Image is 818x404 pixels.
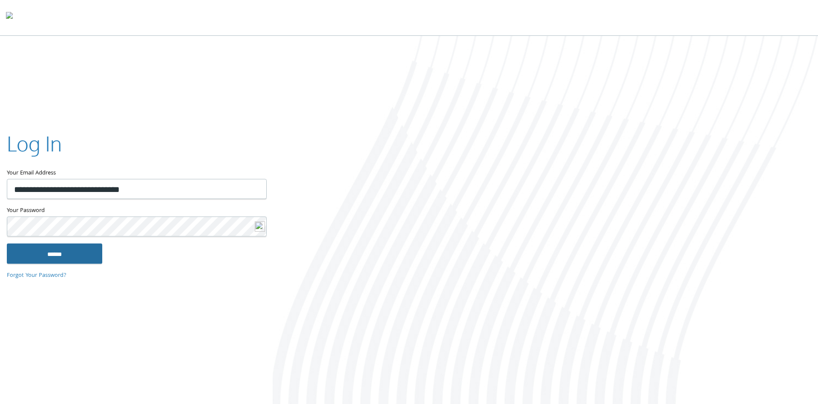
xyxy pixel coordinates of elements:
[7,271,66,280] a: Forgot Your Password?
[250,221,260,232] keeper-lock: Open Keeper Popup
[6,9,13,26] img: todyl-logo-dark.svg
[255,221,265,232] img: logo-new.svg
[7,206,266,216] label: Your Password
[7,129,62,158] h2: Log In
